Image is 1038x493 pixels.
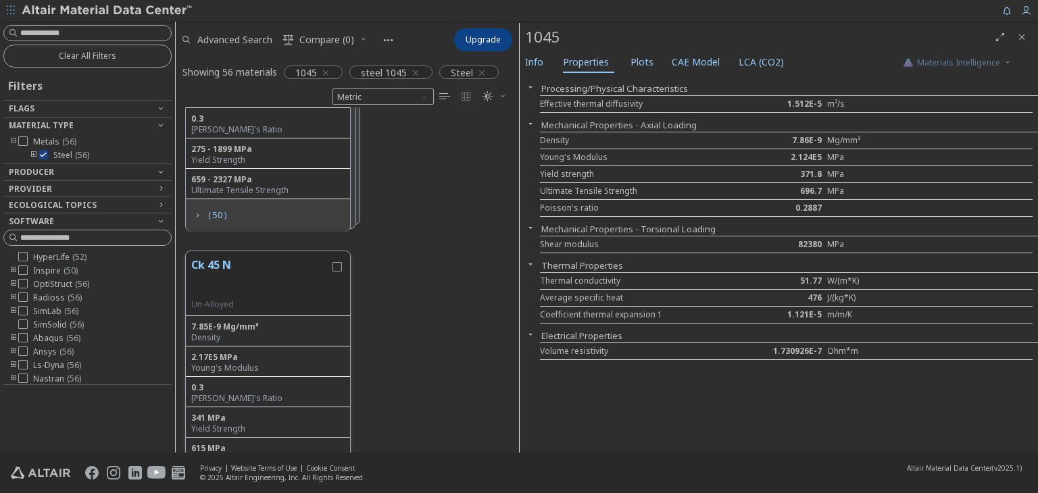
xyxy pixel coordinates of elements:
[9,265,18,276] i: toogle group
[540,186,745,197] div: Ultimate Tensile Strength
[53,150,89,161] span: Steel
[520,329,541,340] button: Close
[745,309,828,320] div: 1.121E-5
[434,86,455,107] button: Table View
[33,306,78,317] span: SimLab
[68,292,82,303] span: ( 56 )
[827,186,910,197] div: MPa
[541,119,697,131] button: Mechanical Properties - Axial Loading
[22,4,194,18] img: Altair Material Data Center
[461,91,472,102] i: 
[11,467,70,479] img: Altair Engineering
[3,181,172,197] button: Provider
[989,26,1011,48] button: Full Screen
[208,211,226,219] span: ( 50 )
[827,152,910,163] div: MPa
[9,120,74,131] span: Material Type
[889,51,1024,74] button: AI CopilotMaterials Intelligence
[3,197,172,213] button: Ecological Topics
[332,88,434,105] div: Unit System
[176,107,519,452] div: grid
[917,57,1000,68] span: Materials Intelligence
[745,239,828,250] div: 82380
[540,135,745,146] div: Density
[745,99,828,109] div: 1.512E-5
[72,251,86,263] span: ( 52 )
[466,34,501,45] span: Upgrade
[191,185,345,196] div: Ultimate Tensile Strength
[191,144,345,155] div: 275 - 1899 MPa
[827,239,910,250] div: MPa
[745,203,828,213] div: 0.2887
[191,113,345,124] div: 0.3
[745,186,828,197] div: 696.7
[75,278,89,290] span: ( 56 )
[907,463,1022,473] div: (v2025.1)
[540,152,745,163] div: Young's Modulus
[9,103,34,114] span: Flags
[33,136,76,147] span: Metals
[520,118,541,129] button: Close
[186,202,232,229] button: ( 50 )
[631,51,653,73] span: Plots
[33,279,89,290] span: OptiStruct
[200,463,222,473] a: Privacy
[520,82,541,93] button: Close
[70,319,84,330] span: ( 56 )
[33,360,81,371] span: Ls-Dyna
[827,169,910,180] div: MPa
[672,51,720,73] span: CAE Model
[191,174,345,185] div: 659 - 2327 MPa
[827,276,910,286] div: W/(m*K)
[541,330,622,342] button: Electrical Properties
[563,51,609,73] span: Properties
[540,169,745,180] div: Yield strength
[231,463,297,473] a: Website Terms of Use
[332,88,434,105] span: Metric
[739,51,784,73] span: LCA (CO2)
[3,101,172,117] button: Flags
[361,66,407,78] span: steel 1045
[3,45,172,68] button: Clear All Filters
[541,259,623,271] button: Thermal Properties
[64,305,78,317] span: ( 56 )
[540,239,745,250] div: Shear modulus
[9,360,18,371] i: toogle group
[9,199,97,211] span: Ecological Topics
[299,35,354,45] span: Compare (0)
[9,346,18,357] i: toogle group
[64,265,78,276] span: ( 50 )
[477,86,512,107] button: Theme
[541,223,716,235] button: Mechanical Properties - Torsional Loading
[455,86,477,107] button: Tile View
[439,91,450,102] i: 
[540,203,745,213] div: Poisson's ratio
[33,373,81,384] span: Nastran
[59,51,116,61] span: Clear All Filters
[191,413,345,423] div: 341 MPa
[9,306,18,317] i: toogle group
[33,292,82,303] span: Radioss
[9,215,54,227] span: Software
[745,135,828,146] div: 7.86E-9
[827,292,910,303] div: J/(kg*K)
[827,309,910,320] div: m/m/K
[540,276,745,286] div: Thermal conductivity
[3,68,49,100] div: Filters
[191,352,345,363] div: 2.17E5 MPa
[540,99,745,109] div: Effective thermal diffusivity
[191,155,345,165] div: Yield Strength
[9,166,54,178] span: Producer
[59,346,74,357] span: ( 56 )
[191,363,345,373] div: Young's Modulus
[9,279,18,290] i: toogle group
[33,346,74,357] span: Ansys
[191,124,345,135] div: [PERSON_NAME]'s Ratio
[827,135,910,146] div: Mg/mm³
[9,373,18,384] i: toogle group
[200,473,365,482] div: © 2025 Altair Engineering, Inc. All Rights Reserved.
[197,35,272,45] span: Advanced Search
[745,152,828,163] div: 2.124E5
[306,463,355,473] a: Cookie Consent
[75,149,89,161] span: ( 56 )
